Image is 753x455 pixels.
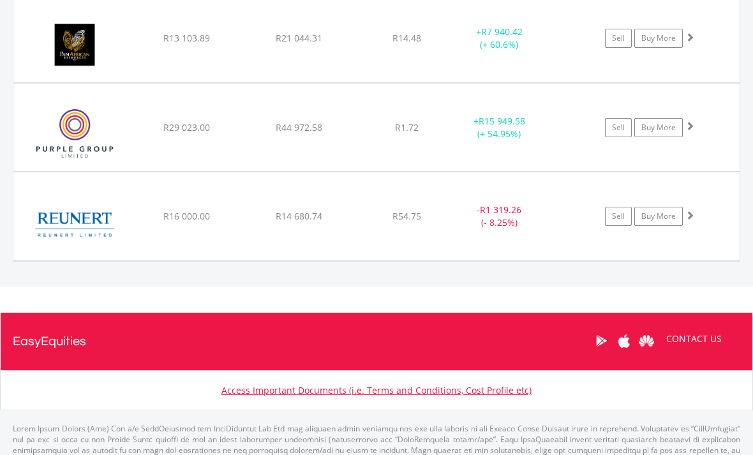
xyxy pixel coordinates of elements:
[613,321,635,361] a: Apple
[221,384,532,396] a: Access Important Documents (i.e. Terms and Conditions, Cost Profile etc)
[605,118,632,137] a: Sell
[590,321,613,361] a: Google Play
[657,321,731,357] a: CONTACT US
[451,26,548,51] div: + (+ 60.6%)
[276,32,322,44] span: R21 044.31
[163,210,210,222] span: R16 000.00
[163,32,210,44] span: R13 103.89
[479,115,525,127] span: R15 949.58
[13,313,86,370] a: EasyEquities
[634,207,683,226] a: Buy More
[20,10,130,79] img: EQU.ZA.PAN.png
[392,210,421,222] span: R54.75
[605,207,632,226] a: Sell
[395,121,419,133] span: R1.72
[605,29,632,48] a: Sell
[634,118,683,137] a: Buy More
[276,210,322,222] span: R14 680.74
[276,121,322,133] span: R44 972.58
[163,121,210,133] span: R29 023.00
[20,100,130,168] img: EQU.ZA.PPE.png
[20,188,130,257] img: EQU.ZA.RLO.png
[634,29,683,48] a: Buy More
[451,204,548,229] div: - (- 8.25%)
[635,321,657,361] a: Huawei
[451,115,548,140] div: + (+ 54.95%)
[480,204,521,216] span: R1 319.26
[481,26,523,38] span: R7 940.42
[392,32,421,44] span: R14.48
